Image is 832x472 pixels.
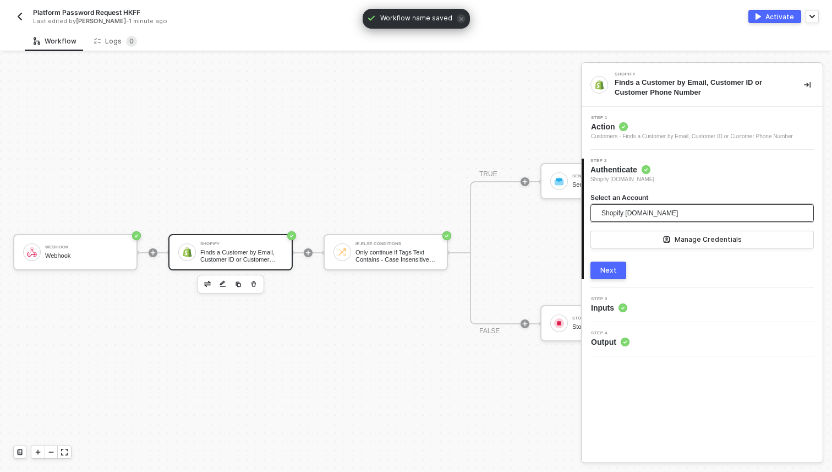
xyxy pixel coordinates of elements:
[522,321,528,327] span: icon-play
[591,297,627,301] span: Step 3
[591,302,627,313] span: Inputs
[615,72,780,77] div: Shopify
[522,178,528,185] span: icon-play
[554,176,564,186] img: icon
[34,37,76,46] div: Workflow
[615,78,786,97] div: Finds a Customer by Email, Customer ID or Customer Phone Number
[13,10,26,23] button: back
[33,17,391,25] div: Last edited by - 1 minute ago
[591,132,793,141] div: Customers - Finds a Customer by Email, Customer ID or Customer Phone Number
[200,249,283,263] div: Finds a Customer by Email, Customer ID or Customer Phone Number
[591,116,793,120] span: Step 1
[287,231,296,240] span: icon-success-page
[572,181,655,188] div: Send Email
[675,235,742,244] div: Manage Credentials
[572,316,655,321] div: Stop Workflow
[61,449,68,455] span: icon-expand
[216,278,229,291] button: edit-cred
[232,278,245,291] button: copy-block
[27,247,37,257] img: icon
[367,14,376,23] span: icon-check
[479,169,497,180] div: TRUE
[35,449,41,455] span: icon-play
[45,252,128,259] div: Webhook
[33,8,140,17] span: Platform Password Request HKFF
[554,318,564,328] img: icon
[220,280,226,288] img: edit-cred
[201,278,214,291] button: edit-cred
[380,13,452,24] span: Workflow name saved
[182,247,192,257] img: icon
[748,10,801,23] button: activateActivate
[457,14,466,23] span: icon-close
[765,12,794,21] div: Activate
[76,17,126,25] span: [PERSON_NAME]
[200,242,283,246] div: Shopify
[582,159,823,279] div: Step 2Authenticate Shopify [DOMAIN_NAME]Select an AccountShopify [DOMAIN_NAME] Manage Credentials...
[582,331,823,348] div: Step 4Output
[594,80,604,90] img: integration-icon
[590,231,814,248] button: Manage Credentials
[479,326,500,337] div: FALSE
[204,281,211,286] img: edit-cred
[572,323,655,330] div: Stop Workflow
[235,281,242,287] img: copy-block
[150,249,156,256] span: icon-play
[591,121,793,132] span: Action
[756,13,761,20] img: activate
[590,175,654,184] span: Shopify [DOMAIN_NAME]
[600,266,617,275] div: Next
[601,205,678,221] span: Shopify [DOMAIN_NAME]
[94,36,137,47] div: Logs
[48,449,54,455] span: icon-minus
[126,36,137,47] sup: 0
[572,174,655,178] div: Send Email
[582,116,823,141] div: Step 1Action Customers - Finds a Customer by Email, Customer ID or Customer Phone Number
[355,249,438,263] div: Only continue if Tags Text Contains - Case Insensitive Approved
[804,82,811,88] span: icon-collapse-right
[591,337,630,348] span: Output
[132,231,141,240] span: icon-success-page
[590,193,814,202] label: Select an Account
[305,249,311,256] span: icon-play
[590,262,626,279] button: Next
[582,297,823,313] div: Step 3Inputs
[590,159,654,163] span: Step 2
[442,231,451,240] span: icon-success-page
[590,164,654,175] span: Authenticate
[591,331,630,335] span: Step 4
[15,12,24,21] img: back
[45,245,128,249] div: Webhook
[663,236,670,243] span: icon-manage-credentials
[337,247,347,257] img: icon
[355,242,438,246] div: If-Else Conditions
